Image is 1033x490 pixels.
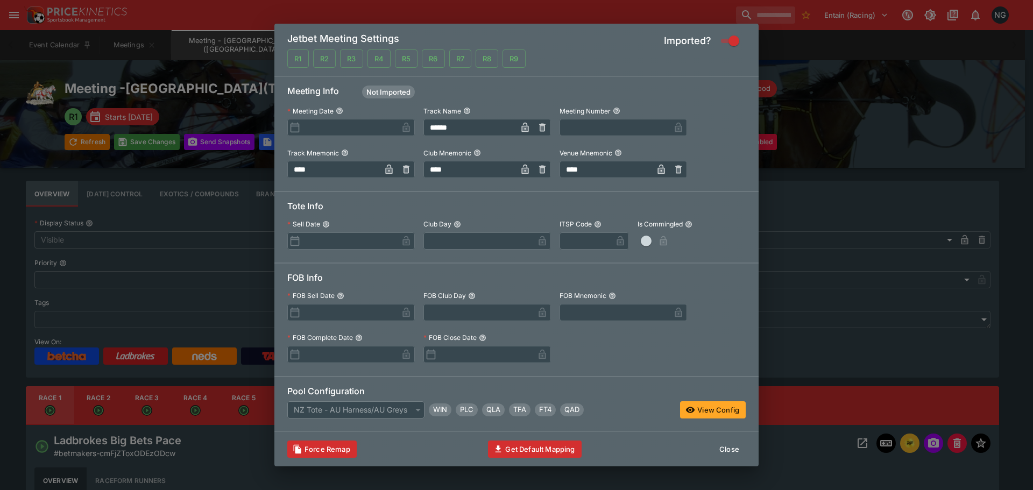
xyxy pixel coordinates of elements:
[287,386,746,401] h6: Pool Configuration
[594,221,602,228] button: ITSP Code
[429,403,451,416] div: Win
[560,291,606,300] p: FOB Mnemonic
[287,106,334,116] p: Meeting Date
[341,149,349,157] button: Track Mnemonic
[560,106,611,116] p: Meeting Number
[287,86,746,103] h6: Meeting Info
[355,334,363,342] button: FOB Complete Date
[287,219,320,229] p: Sell Date
[287,201,746,216] h6: Tote Info
[482,403,505,416] div: Quinella
[287,441,357,458] button: Clears data required to update with latest templates
[560,404,584,415] span: QAD
[423,291,466,300] p: FOB Club Day
[638,219,683,229] p: Is Commingled
[287,272,746,288] h6: FOB Info
[367,49,391,68] button: Not Mapped and Imported
[535,404,556,415] span: FT4
[482,404,505,415] span: QLA
[313,49,336,68] button: Not Mapped and Imported
[476,49,498,68] button: Not Mapped and Imported
[680,401,746,418] button: View Config
[423,333,477,342] p: FOB Close Date
[423,106,461,116] p: Track Name
[449,49,471,68] button: Not Mapped and Imported
[395,49,418,68] button: Not Mapped and Imported
[479,334,486,342] button: FOB Close Date
[336,107,343,115] button: Meeting Date
[613,107,620,115] button: Meeting Number
[560,403,584,416] div: Tote Pool Quaddie
[713,441,746,458] button: Close
[422,49,444,68] button: Not Mapped and Imported
[287,148,339,158] p: Track Mnemonic
[609,292,616,300] button: FOB Mnemonic
[488,441,581,458] button: Get Default Mapping Info
[685,221,692,228] button: Is Commingled
[429,404,451,415] span: WIN
[535,403,556,416] div: First Four
[287,32,399,49] h5: Jetbet Meeting Settings
[503,49,525,68] button: Not Mapped and Imported
[456,403,478,416] div: Place
[322,221,330,228] button: Sell Date
[560,219,592,229] p: ITSP Code
[340,49,363,68] button: Not Mapped and Imported
[423,219,451,229] p: Club Day
[509,403,530,416] div: Trifecta
[287,291,335,300] p: FOB Sell Date
[468,292,476,300] button: FOB Club Day
[614,149,622,157] button: Venue Mnemonic
[287,49,309,68] button: Not Mapped and Imported
[423,148,471,158] p: Club Mnemonic
[664,34,711,47] h5: Imported?
[456,404,478,415] span: PLC
[287,401,424,418] div: NZ Tote - AU Harness/AU Greys
[509,404,530,415] span: TFA
[473,149,481,157] button: Club Mnemonic
[560,148,612,158] p: Venue Mnemonic
[362,86,415,98] div: Meeting Status
[454,221,461,228] button: Club Day
[463,107,471,115] button: Track Name
[287,333,353,342] p: FOB Complete Date
[337,292,344,300] button: FOB Sell Date
[362,87,415,98] span: Not Imported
